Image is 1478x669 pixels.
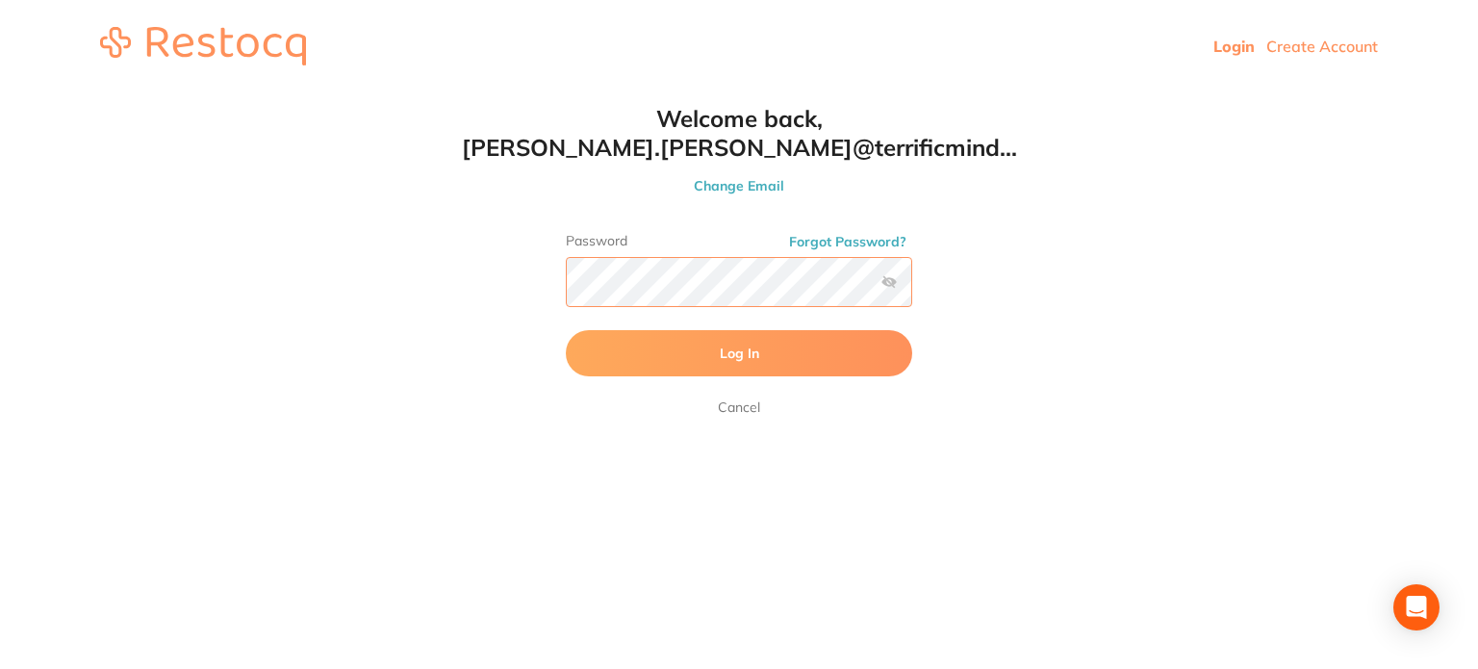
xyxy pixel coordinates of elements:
label: Password [566,233,912,249]
a: Login [1213,37,1255,56]
a: Cancel [714,396,764,419]
button: Forgot Password? [783,233,912,250]
div: Open Intercom Messenger [1393,584,1440,630]
button: Log In [566,330,912,376]
a: Create Account [1266,37,1378,56]
img: restocq_logo.svg [100,27,306,65]
span: Log In [720,345,759,362]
